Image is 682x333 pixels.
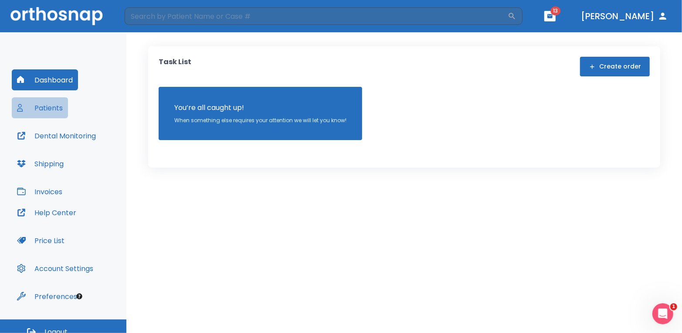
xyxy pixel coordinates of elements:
[12,286,82,307] button: Preferences
[577,8,672,24] button: [PERSON_NAME]
[159,57,191,76] p: Task List
[125,7,508,25] input: Search by Patient Name or Case #
[75,292,83,300] div: Tooltip anchor
[12,97,68,118] button: Patients
[12,125,101,146] button: Dental Monitoring
[12,153,69,174] button: Shipping
[580,57,650,76] button: Create order
[12,202,81,223] button: Help Center
[551,7,561,15] span: 13
[12,258,98,279] button: Account Settings
[174,117,346,124] p: When something else requires your attention we will let you know!
[12,69,78,90] button: Dashboard
[652,303,673,324] iframe: Intercom live chat
[12,230,70,251] button: Price List
[174,103,346,113] p: You’re all caught up!
[670,303,677,310] span: 1
[12,181,68,202] button: Invoices
[10,7,103,25] img: Orthosnap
